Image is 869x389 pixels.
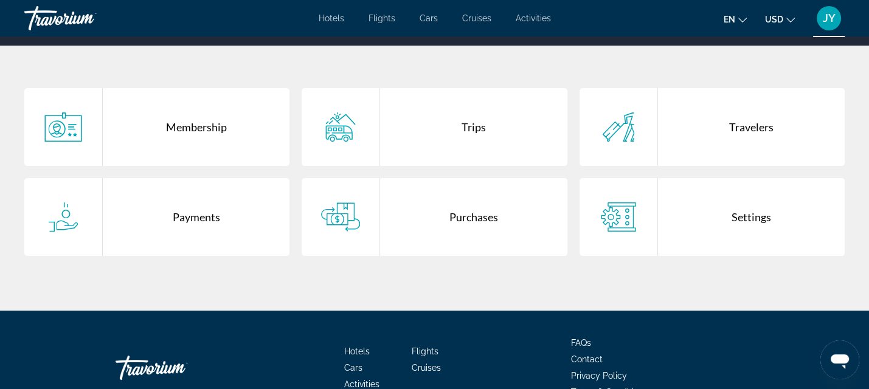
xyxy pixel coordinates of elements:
a: Contact [571,354,603,364]
button: Change language [724,10,747,28]
a: Purchases [302,178,567,256]
iframe: Button to launch messaging window [820,340,859,379]
button: Change currency [765,10,795,28]
div: Membership [103,88,289,166]
a: Flights [369,13,395,23]
div: Purchases [380,178,567,256]
a: Payments [24,178,289,256]
button: User Menu [813,5,845,31]
a: Settings [580,178,845,256]
a: Go Home [116,349,237,386]
a: Trips [302,88,567,166]
a: Privacy Policy [571,371,627,380]
span: en [724,15,735,24]
a: Cruises [462,13,491,23]
span: USD [765,15,783,24]
a: Flights [412,346,438,356]
a: Travorium [24,2,146,34]
a: Cars [344,363,362,373]
div: Travelers [658,88,845,166]
a: Cars [420,13,438,23]
a: Activities [516,13,551,23]
a: Membership [24,88,289,166]
span: JY [823,12,836,24]
a: Cruises [412,363,441,373]
a: Hotels [319,13,344,23]
a: Travelers [580,88,845,166]
div: Trips [380,88,567,166]
div: Settings [658,178,845,256]
a: FAQs [571,338,591,348]
a: Activities [344,379,379,389]
div: Payments [103,178,289,256]
a: Hotels [344,346,370,356]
